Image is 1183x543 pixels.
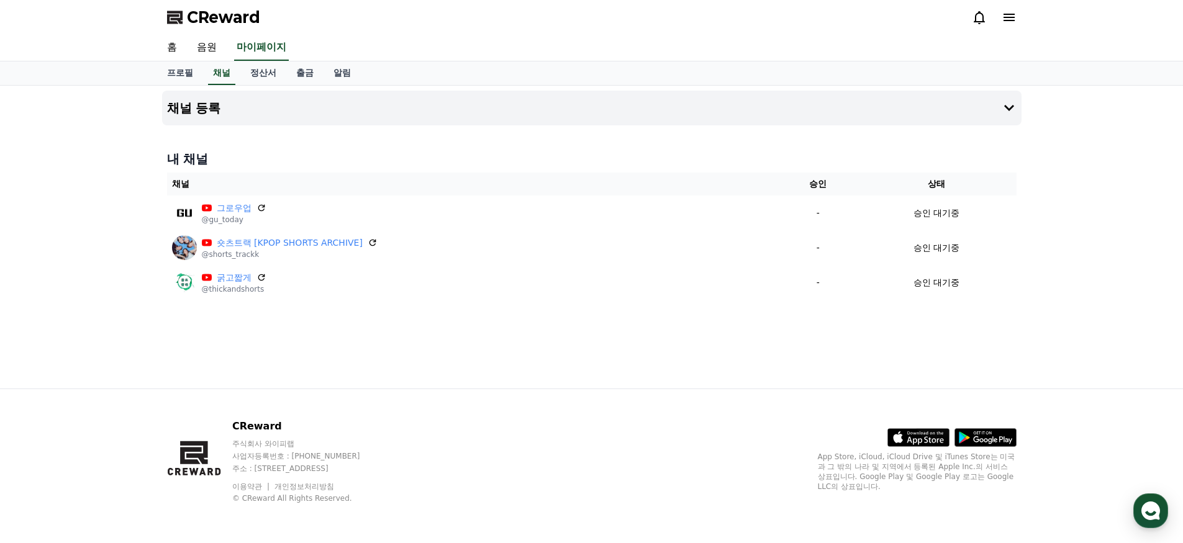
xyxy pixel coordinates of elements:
a: 홈 [157,35,187,61]
a: 숏츠트랙 [KPOP SHORTS ARCHIVE] [217,236,363,249]
a: 출금 [286,61,324,85]
p: @gu_today [202,215,266,225]
a: CReward [167,7,260,27]
p: 승인 대기중 [913,241,959,254]
p: 승인 대기중 [913,207,959,220]
a: 알림 [324,61,361,85]
p: @thickandshorts [202,284,266,294]
a: 굵고짧게 [217,271,252,284]
img: 그로우업 [172,200,197,225]
p: © CReward All Rights Reserved. [232,493,384,503]
a: 개인정보처리방침 [274,482,334,491]
img: 숏츠트랙 [KPOP SHORTS ARCHIVE] [172,235,197,260]
p: 사업자등록번호 : [PHONE_NUMBER] [232,451,384,461]
button: 채널 등록 [162,91,1022,125]
h4: 내 채널 [167,150,1017,168]
p: 승인 대기중 [913,276,959,289]
a: 그로우업 [217,202,252,215]
a: 정산서 [240,61,286,85]
th: 상태 [857,173,1017,195]
a: 음원 [187,35,227,61]
p: - [784,207,852,220]
p: @shorts_trackk [202,249,378,259]
p: - [784,276,852,289]
h4: 채널 등록 [167,101,221,115]
p: CReward [232,419,384,434]
img: 굵고짧게 [172,270,197,295]
p: 주식회사 와이피랩 [232,439,384,449]
th: 채널 [167,173,779,195]
a: 채널 [208,61,235,85]
p: - [784,241,852,254]
p: App Store, iCloud, iCloud Drive 및 iTunes Store는 미국과 그 밖의 나라 및 지역에서 등록된 Apple Inc.의 서비스 상표입니다. Goo... [818,452,1017,491]
th: 승인 [779,173,857,195]
a: 마이페이지 [234,35,289,61]
span: CReward [187,7,260,27]
p: 주소 : [STREET_ADDRESS] [232,464,384,473]
a: 프로필 [157,61,203,85]
a: 이용약관 [232,482,271,491]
